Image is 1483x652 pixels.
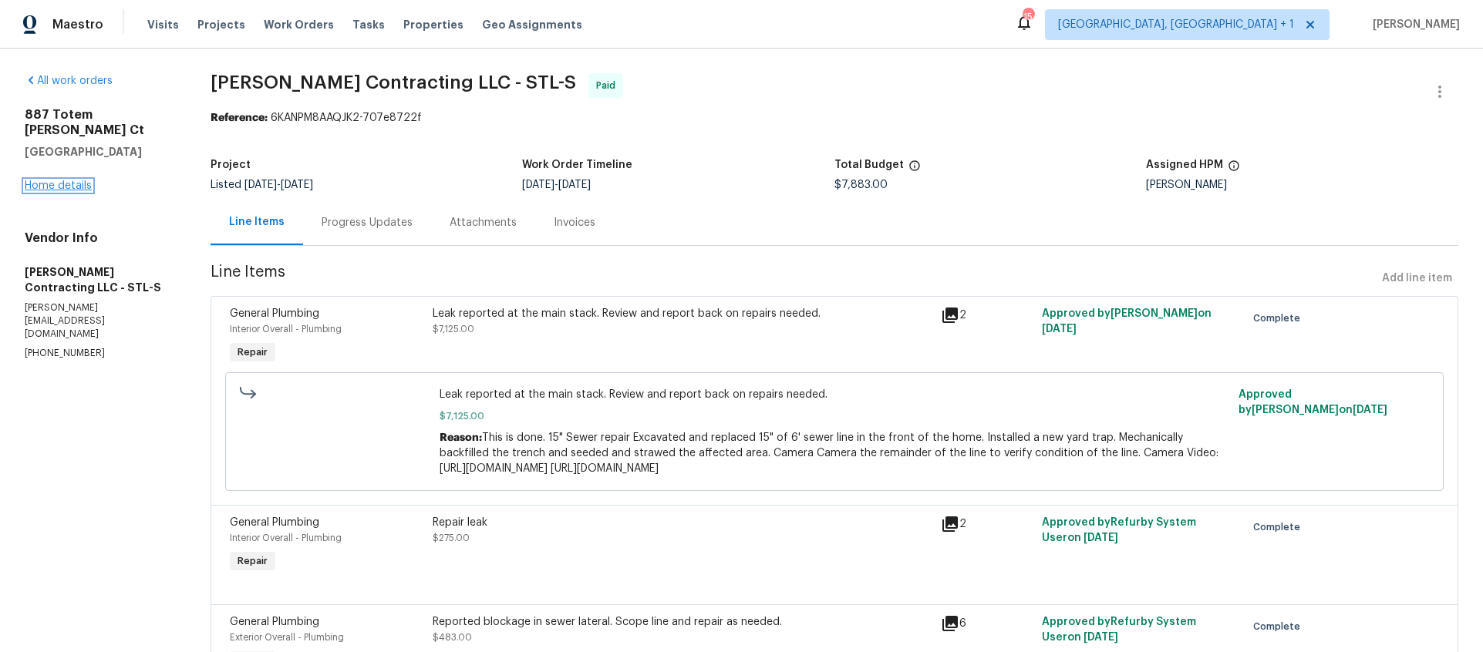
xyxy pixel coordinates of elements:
[147,17,179,32] span: Visits
[522,160,632,170] h5: Work Order Timeline
[941,515,1033,533] div: 2
[1042,324,1077,334] span: [DATE]
[230,517,319,528] span: General Plumbing
[25,107,174,138] h2: 887 Totem [PERSON_NAME] Ct
[1084,533,1118,543] span: [DATE]
[211,110,1458,126] div: 6KANPM8AAQJK2-707e8722f
[433,306,931,321] div: Leak reported at the main stack. Review and report back on repairs needed.
[322,215,413,230] div: Progress Updates
[211,180,313,190] span: Listed
[440,432,1218,474] span: This is done. 15" Sewer repair Excavated and replaced 15" of 6' sewer line in the front of the ho...
[281,180,313,190] span: [DATE]
[1253,311,1306,326] span: Complete
[522,180,591,190] span: -
[1042,308,1212,334] span: Approved by [PERSON_NAME] on
[230,324,342,334] span: Interior Overall - Plumbing
[25,144,174,160] h5: [GEOGRAPHIC_DATA]
[433,324,474,334] span: $7,125.00
[482,17,582,32] span: Geo Assignments
[554,215,595,230] div: Invoices
[1353,405,1387,415] span: [DATE]
[25,230,174,246] h4: Vendor Info
[211,113,268,123] b: Reference:
[433,614,931,630] div: Reported blockage in sewer lateral. Scope line and repair as needed.
[231,553,274,569] span: Repair
[1084,632,1118,643] span: [DATE]
[450,215,517,230] div: Attachments
[231,344,274,360] span: Repair
[25,347,174,360] p: [PHONE_NUMBER]
[834,160,904,170] h5: Total Budget
[25,180,92,191] a: Home details
[1253,619,1306,634] span: Complete
[522,180,554,190] span: [DATE]
[1042,517,1196,543] span: Approved by Refurby System User on
[211,160,251,170] h5: Project
[596,78,622,93] span: Paid
[834,180,888,190] span: $7,883.00
[433,515,931,530] div: Repair leak
[211,73,576,92] span: [PERSON_NAME] Contracting LLC - STL-S
[25,264,174,295] h5: [PERSON_NAME] Contracting LLC - STL-S
[440,432,482,443] span: Reason:
[197,17,245,32] span: Projects
[433,633,472,642] span: $483.00
[941,306,1033,324] div: 2
[1253,519,1306,535] span: Complete
[403,17,463,32] span: Properties
[1042,617,1196,643] span: Approved by Refurby System User on
[908,160,921,180] span: The total cost of line items that have been proposed by Opendoor. This sum includes line items th...
[211,264,1376,293] span: Line Items
[230,617,319,627] span: General Plumbing
[440,387,1229,402] span: Leak reported at the main stack. Review and report back on repairs needed.
[264,17,334,32] span: Work Orders
[230,533,342,543] span: Interior Overall - Plumbing
[558,180,591,190] span: [DATE]
[244,180,313,190] span: -
[433,533,470,543] span: $275.00
[1146,180,1458,190] div: [PERSON_NAME]
[440,408,1229,424] span: $7,125.00
[25,76,113,86] a: All work orders
[941,614,1033,633] div: 6
[52,17,103,32] span: Maestro
[1058,17,1294,32] span: [GEOGRAPHIC_DATA], [GEOGRAPHIC_DATA] + 1
[1023,9,1033,25] div: 15
[352,19,385,30] span: Tasks
[230,308,319,319] span: General Plumbing
[1146,160,1223,170] h5: Assigned HPM
[230,633,344,642] span: Exterior Overall - Plumbing
[1228,160,1240,180] span: The hpm assigned to this work order.
[1239,389,1387,415] span: Approved by [PERSON_NAME] on
[1367,17,1460,32] span: [PERSON_NAME]
[229,214,285,230] div: Line Items
[244,180,277,190] span: [DATE]
[25,301,174,341] p: [PERSON_NAME][EMAIL_ADDRESS][DOMAIN_NAME]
